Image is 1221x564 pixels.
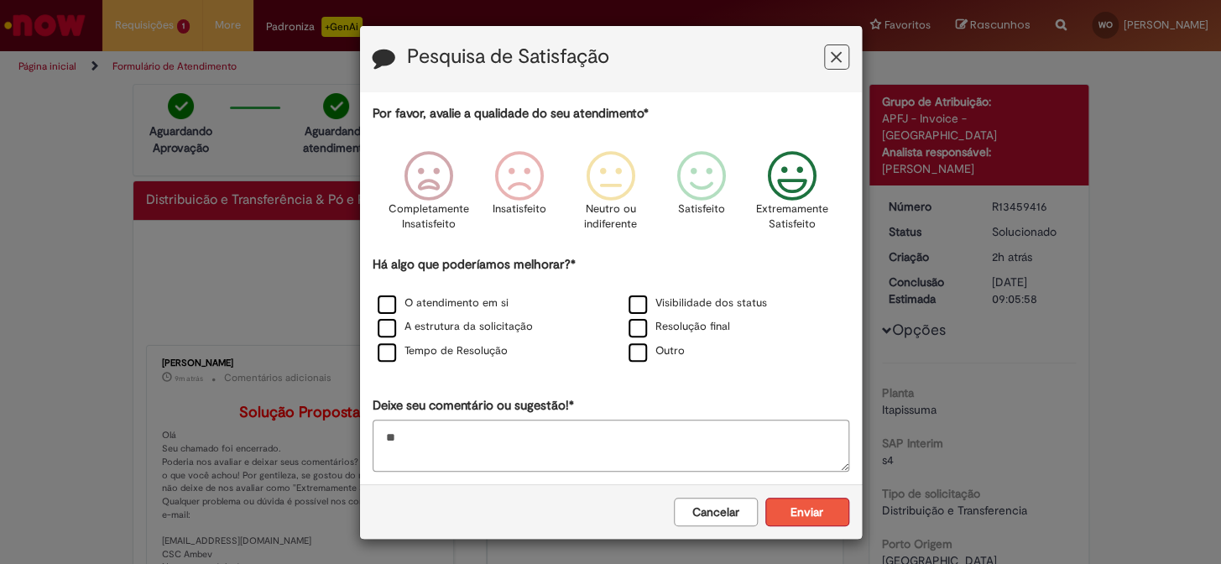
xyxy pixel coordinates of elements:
[477,138,562,253] div: Insatisfeito
[373,397,574,415] label: Deixe seu comentário ou sugestão!*
[373,105,649,123] label: Por favor, avalie a qualidade do seu atendimento*
[580,201,640,232] p: Neutro ou indiferente
[629,343,685,359] label: Outro
[674,498,758,526] button: Cancelar
[493,201,546,217] p: Insatisfeito
[389,201,469,232] p: Completamente Insatisfeito
[378,295,509,311] label: O atendimento em si
[678,201,725,217] p: Satisfeito
[386,138,472,253] div: Completamente Insatisfeito
[378,319,533,335] label: A estrutura da solicitação
[629,295,767,311] label: Visibilidade dos status
[659,138,744,253] div: Satisfeito
[749,138,835,253] div: Extremamente Satisfeito
[373,256,849,364] div: Há algo que poderíamos melhorar?*
[765,498,849,526] button: Enviar
[567,138,653,253] div: Neutro ou indiferente
[378,343,508,359] label: Tempo de Resolução
[756,201,828,232] p: Extremamente Satisfeito
[629,319,730,335] label: Resolução final
[407,46,609,68] label: Pesquisa de Satisfação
